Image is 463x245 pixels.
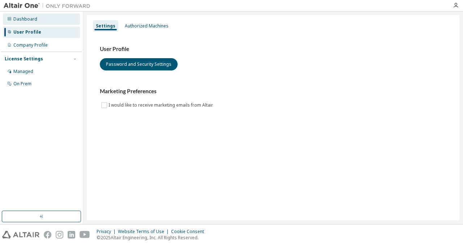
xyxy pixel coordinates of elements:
[5,56,43,62] div: License Settings
[100,58,178,70] button: Password and Security Settings
[80,231,90,238] img: youtube.svg
[109,101,214,109] label: I would like to receive marketing emails from Altair
[96,23,115,29] div: Settings
[100,88,446,95] h3: Marketing Preferences
[2,231,39,238] img: altair_logo.svg
[13,42,48,48] div: Company Profile
[13,81,31,87] div: On Prem
[125,23,169,29] div: Authorized Machines
[100,46,446,53] h3: User Profile
[4,2,94,9] img: Altair One
[171,229,208,235] div: Cookie Consent
[13,16,37,22] div: Dashboard
[68,231,75,238] img: linkedin.svg
[56,231,63,238] img: instagram.svg
[118,229,171,235] div: Website Terms of Use
[13,29,41,35] div: User Profile
[97,229,118,235] div: Privacy
[44,231,51,238] img: facebook.svg
[97,235,208,241] p: © 2025 Altair Engineering, Inc. All Rights Reserved.
[13,69,33,74] div: Managed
